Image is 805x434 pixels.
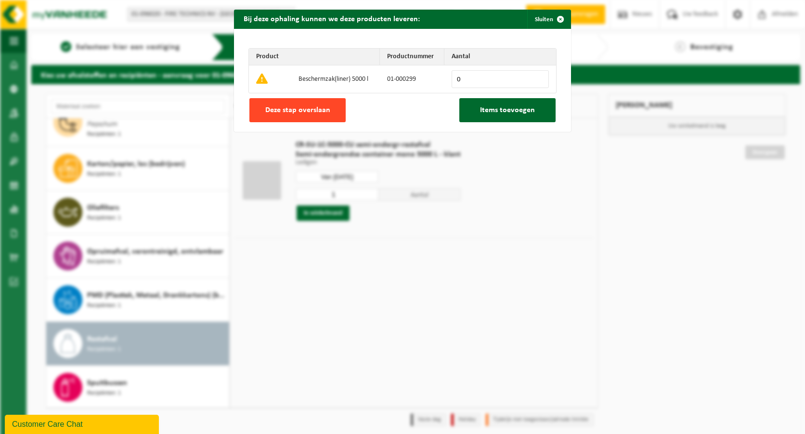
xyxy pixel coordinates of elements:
td: 01-000299 [380,65,444,93]
th: Aantal [444,49,556,65]
span: Deze stap overslaan [265,106,330,114]
button: Sluiten [527,10,570,29]
th: Productnummer [380,49,444,65]
span: Items toevoegen [480,106,535,114]
button: Items toevoegen [459,98,556,122]
th: Product [249,49,380,65]
button: Deze stap overslaan [249,98,346,122]
td: Beschermzak(liner) 5000 l [291,65,380,93]
iframe: chat widget [5,413,161,434]
h2: Bij deze ophaling kunnen we deze producten leveren: [234,10,429,28]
